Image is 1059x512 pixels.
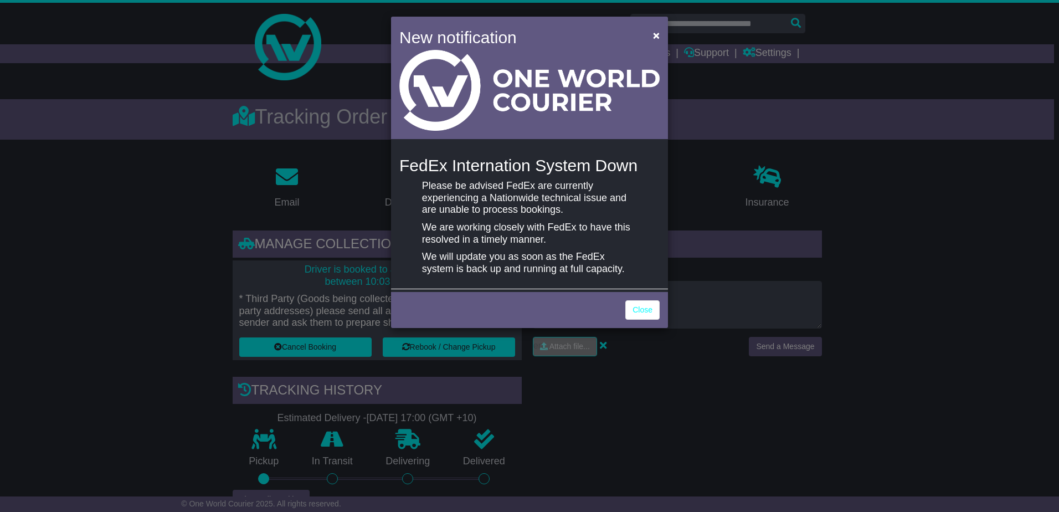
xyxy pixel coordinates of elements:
[399,25,637,50] h4: New notification
[422,251,637,275] p: We will update you as soon as the FedEx system is back up and running at full capacity.
[647,24,665,47] button: Close
[399,50,660,131] img: Light
[625,300,660,320] a: Close
[653,29,660,42] span: ×
[422,222,637,245] p: We are working closely with FedEx to have this resolved in a timely manner.
[422,180,637,216] p: Please be advised FedEx are currently experiencing a Nationwide technical issue and are unable to...
[399,156,660,175] h4: FedEx Internation System Down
